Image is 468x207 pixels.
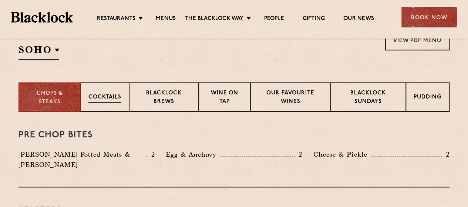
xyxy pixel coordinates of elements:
p: Blacklock Sundays [338,89,398,107]
p: Egg & Anchovy [166,149,220,160]
a: Gifting [303,15,325,23]
h3: Pre Chop Bites [18,130,450,140]
div: Book Now [401,7,457,27]
p: 2 [442,150,450,159]
p: Cocktails [88,93,121,103]
p: Our favourite wines [258,89,322,107]
p: 2 [295,150,302,159]
a: Our News [343,15,374,23]
a: Menus [156,15,176,23]
a: The Blacklock Way [185,15,243,23]
p: 2 [147,150,155,159]
p: Pudding [414,93,441,103]
h2: SOHO [18,43,59,60]
p: Cheese & Pickle [313,149,371,160]
a: Restaurants [97,15,135,23]
a: View PDF Menu [385,30,450,50]
p: [PERSON_NAME] Potted Meats & [PERSON_NAME] [18,149,147,170]
img: BL_Textured_Logo-footer-cropped.svg [11,12,73,22]
p: Chops & Steaks [27,90,73,106]
p: Wine on Tap [206,89,243,107]
a: People [264,15,284,23]
p: Blacklock Brews [137,89,191,107]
